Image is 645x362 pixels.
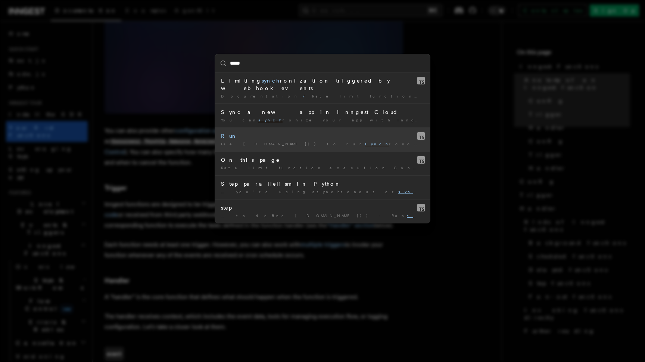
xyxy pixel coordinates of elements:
[221,213,424,219] div: … to define [DOMAIN_NAME]() - Run ronous or asynchronous code as …
[303,94,309,98] span: /
[221,117,424,123] div: You can ronize your app with Inngest using three methods …
[221,94,300,98] span: Documentation
[221,180,424,188] div: Step parallelism in Python
[312,94,479,98] span: Rate limit function execution
[221,189,424,195] div: … you're using asynchronous or ronous code. For both approaches …
[221,108,424,116] div: Sync a new app in Inngest Cloud
[258,118,283,122] mark: synch
[221,132,424,140] div: Run
[365,142,389,146] mark: synch
[407,213,431,218] mark: synch
[221,204,424,211] div: step
[221,165,424,171] div: Rate limit function execution Configuration Examples Limiting ronization triggered by …
[221,141,424,147] div: Use [DOMAIN_NAME]() to run ronous or asynchronous code as …
[221,77,424,92] div: Limiting ronization triggered by webhook events
[221,156,424,164] div: On this page
[398,189,423,194] mark: synch
[262,78,280,84] mark: synch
